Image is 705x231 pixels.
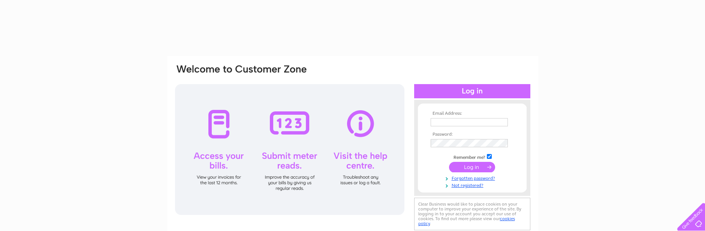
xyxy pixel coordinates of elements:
a: cookies policy [418,216,515,226]
input: Submit [449,162,495,172]
a: Not registered? [431,181,516,188]
a: Forgotten password? [431,174,516,181]
div: Clear Business would like to place cookies on your computer to improve your experience of the sit... [414,198,530,230]
th: Email Address: [429,111,516,116]
th: Password: [429,132,516,137]
td: Remember me? [429,153,516,160]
